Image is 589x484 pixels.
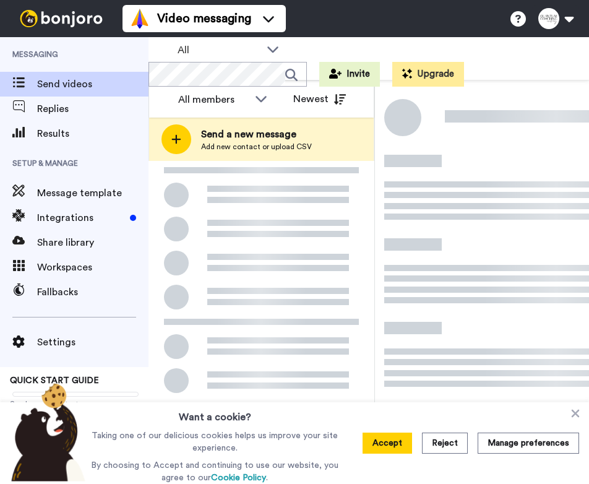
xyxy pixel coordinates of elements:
[363,433,412,454] button: Accept
[10,376,99,385] span: QUICK START GUIDE
[157,10,251,27] span: Video messaging
[87,459,343,484] p: By choosing to Accept and continuing to use our website, you agree to our .
[15,10,108,27] img: bj-logo-header-white.svg
[211,473,266,482] a: Cookie Policy
[201,127,312,142] span: Send a new message
[37,77,148,92] span: Send videos
[284,87,355,111] button: Newest
[178,43,260,58] span: All
[130,9,150,28] img: vm-color.svg
[37,102,148,116] span: Replies
[37,210,125,225] span: Integrations
[37,335,148,350] span: Settings
[422,433,468,454] button: Reject
[37,186,148,201] span: Message template
[179,402,251,425] h3: Want a cookie?
[37,260,148,275] span: Workspaces
[37,235,148,250] span: Share library
[37,126,148,141] span: Results
[201,142,312,152] span: Add new contact or upload CSV
[478,433,579,454] button: Manage preferences
[37,285,148,300] span: Fallbacks
[87,430,343,454] p: Taking one of our delicious cookies helps us improve your site experience.
[392,62,464,87] button: Upgrade
[178,92,249,107] div: All members
[319,62,380,87] button: Invite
